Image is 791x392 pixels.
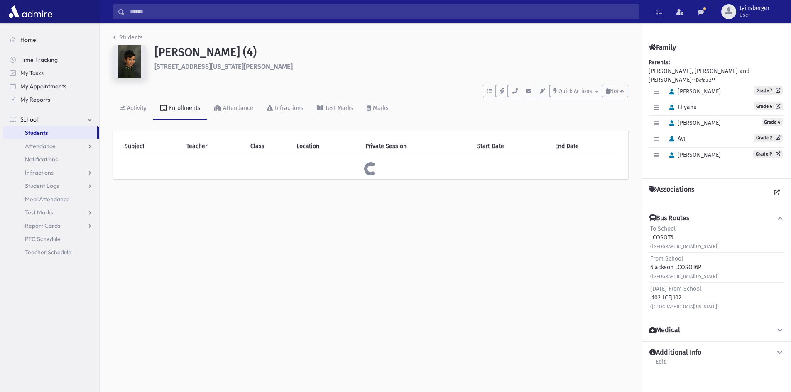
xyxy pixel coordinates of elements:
[3,232,99,246] a: PTC Schedule
[260,97,310,120] a: Infractions
[120,137,181,156] th: Subject
[650,274,719,279] small: ([GEOGRAPHIC_DATA][US_STATE])
[649,59,670,66] b: Parents:
[649,348,701,357] h4: Additional Info
[3,139,99,153] a: Attendance
[754,86,783,95] a: Grade 7
[245,137,291,156] th: Class
[610,88,624,94] span: Notes
[360,137,472,156] th: Private Session
[25,235,61,243] span: PTC Schedule
[167,105,201,112] div: Enrollments
[550,85,602,97] button: Quick Actions
[20,96,50,103] span: My Reports
[3,80,99,93] a: My Appointments
[649,348,784,357] button: Additional Info
[25,169,54,176] span: Infractions
[3,113,99,126] a: School
[20,83,66,90] span: My Appointments
[25,209,53,216] span: Test Marks
[113,33,143,45] nav: breadcrumb
[649,326,680,335] h4: Medical
[3,219,99,232] a: Report Cards
[753,150,783,158] a: Grade P
[113,97,153,120] a: Activity
[153,97,207,120] a: Enrollments
[291,137,360,156] th: Location
[649,185,694,200] h4: Associations
[740,5,769,12] span: tginsberger
[3,179,99,192] a: Student Logs
[371,105,389,112] div: Marks
[125,4,639,19] input: Search
[273,105,304,112] div: Infractions
[650,285,701,292] span: [DATE] From School
[550,137,622,156] th: End Date
[754,102,783,110] a: Grade 6
[323,105,353,112] div: Test Marks
[740,12,769,18] span: User
[207,97,260,120] a: Attendance
[20,116,38,123] span: School
[649,58,784,172] div: [PERSON_NAME], [PERSON_NAME] and [PERSON_NAME]
[360,97,395,120] a: Marks
[650,255,683,262] span: From School
[754,134,783,142] a: Grade 2
[650,244,719,249] small: ([GEOGRAPHIC_DATA][US_STATE])
[310,97,360,120] a: Test Marks
[221,105,253,112] div: Attendance
[3,33,99,46] a: Home
[25,142,56,150] span: Attendance
[3,153,99,166] a: Notifications
[666,88,721,95] span: [PERSON_NAME]
[558,88,592,94] span: Quick Actions
[649,214,689,223] h4: Bus Routes
[650,254,719,280] div: 6Jackson LCOSOT6P
[7,3,54,20] img: AdmirePro
[3,66,99,80] a: My Tasks
[602,85,628,97] button: Notes
[650,225,676,232] span: To School
[666,151,721,158] span: [PERSON_NAME]
[666,104,697,111] span: Eliyahu
[472,137,550,156] th: Start Date
[25,248,71,256] span: Teacher Schedule
[25,195,70,203] span: Meal Attendance
[125,105,147,112] div: Activity
[3,126,97,139] a: Students
[20,69,44,77] span: My Tasks
[25,129,48,136] span: Students
[154,63,628,71] h6: [STREET_ADDRESS][US_STATE][PERSON_NAME]
[3,166,99,179] a: Infractions
[655,357,666,372] a: Edit
[113,34,143,41] a: Students
[25,156,58,163] span: Notifications
[3,206,99,219] a: Test Marks
[650,224,719,251] div: LCOSOT6
[666,135,686,142] span: Avi
[769,185,784,200] a: View all Associations
[666,119,721,127] span: [PERSON_NAME]
[650,285,719,311] div: J102 LCFJ102
[3,93,99,106] a: My Reports
[762,118,783,126] span: Grade 4
[20,36,36,44] span: Home
[649,326,784,335] button: Medical
[3,192,99,206] a: Meal Attendance
[649,214,784,223] button: Bus Routes
[3,53,99,66] a: Time Tracking
[154,45,628,59] h1: [PERSON_NAME] (4)
[181,137,245,156] th: Teacher
[650,304,719,309] small: ([GEOGRAPHIC_DATA][US_STATE])
[25,222,60,229] span: Report Cards
[649,44,676,51] h4: Family
[20,56,58,63] span: Time Tracking
[25,182,59,190] span: Student Logs
[3,246,99,259] a: Teacher Schedule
